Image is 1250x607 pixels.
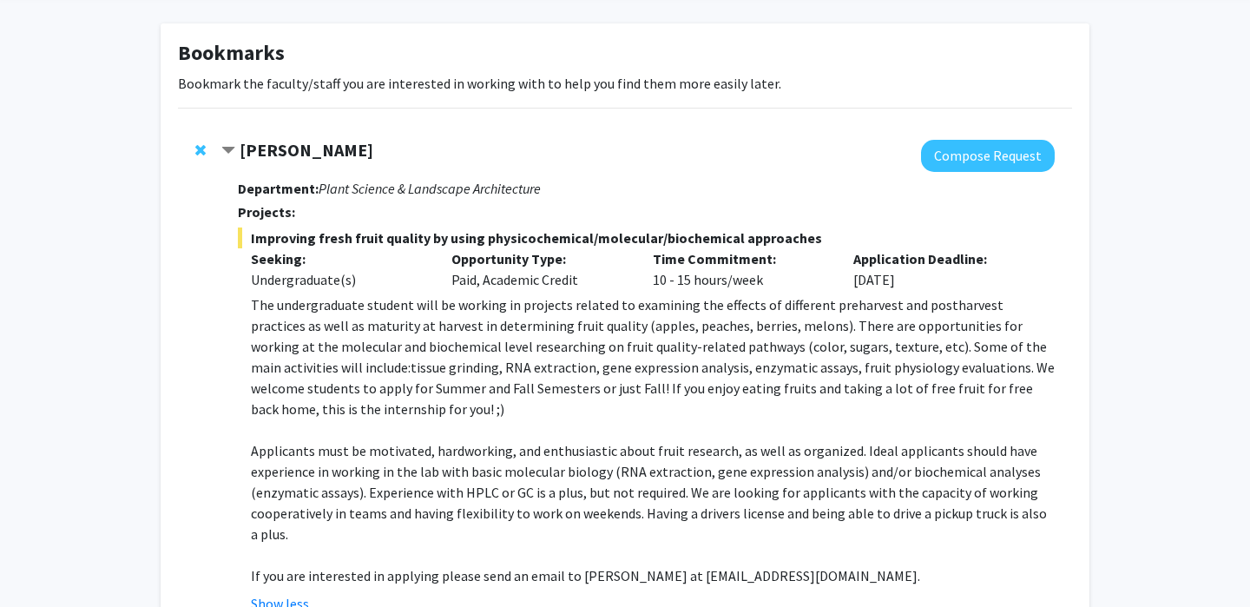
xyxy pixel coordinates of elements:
[251,269,426,290] div: Undergraduate(s)
[921,140,1055,172] button: Compose Request to Macarena Farcuh Yuri
[195,143,206,157] span: Remove Macarena Farcuh Yuri from bookmarks
[178,73,1072,94] p: Bookmark the faculty/staff you are interested in working with to help you find them more easily l...
[653,248,828,269] p: Time Commitment:
[438,248,640,290] div: Paid, Academic Credit
[640,248,841,290] div: 10 - 15 hours/week
[240,139,373,161] strong: [PERSON_NAME]
[853,248,1029,269] p: Application Deadline:
[319,180,541,197] i: Plant Science & Landscape Architecture
[251,296,1055,418] span: The undergraduate student will be working in projects related to examining the effects of differe...
[221,144,235,158] span: Contract Macarena Farcuh Yuri Bookmark
[13,529,74,594] iframe: Chat
[251,567,920,584] span: If you are interested in applying please send an email to [PERSON_NAME] at [EMAIL_ADDRESS][DOMAIN...
[451,248,627,269] p: Opportunity Type:
[251,248,426,269] p: Seeking:
[178,41,1072,66] h1: Bookmarks
[251,442,1047,543] span: Applicants must be motivated, hardworking, and enthusiastic about fruit research, as well as orga...
[238,180,319,197] strong: Department:
[238,203,295,221] strong: Projects:
[238,228,1055,248] span: Improving fresh fruit quality by using physicochemical/molecular/biochemical approaches
[840,248,1042,290] div: [DATE]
